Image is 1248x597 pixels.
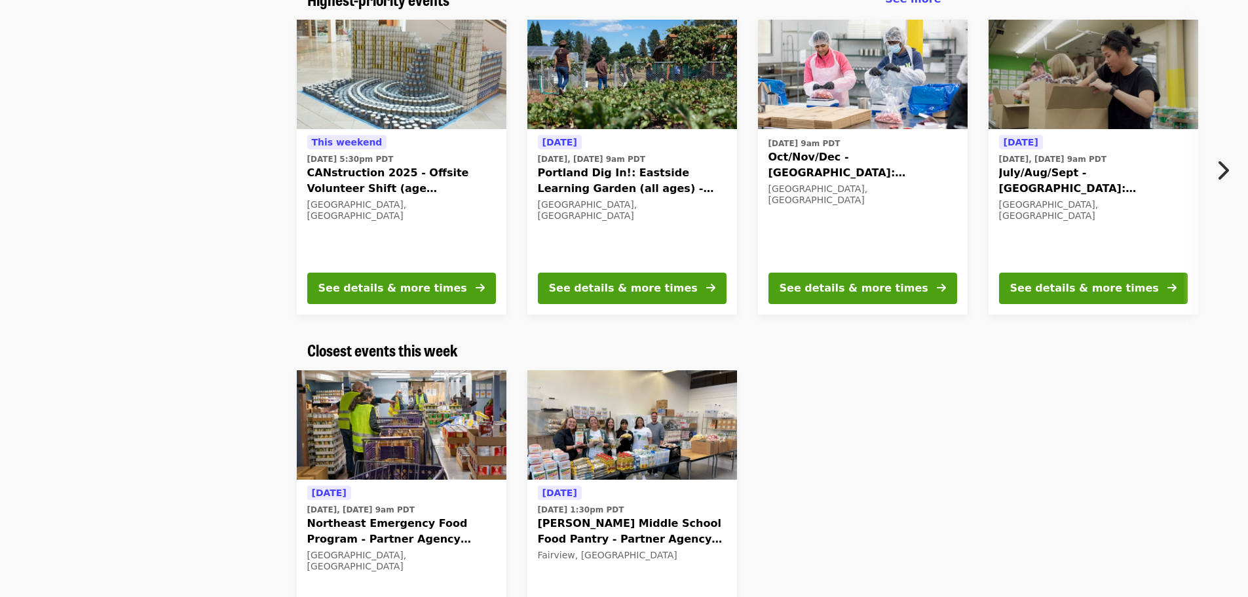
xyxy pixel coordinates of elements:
i: arrow-right icon [937,282,946,294]
span: This weekend [312,137,383,147]
div: See details & more times [780,280,928,296]
time: [DATE], [DATE] 9am PDT [999,153,1106,165]
span: Portland Dig In!: Eastside Learning Garden (all ages) - Aug/Sept/Oct [538,165,727,197]
div: [GEOGRAPHIC_DATA], [GEOGRAPHIC_DATA] [999,199,1188,221]
span: [PERSON_NAME] Middle School Food Pantry - Partner Agency Support [538,516,727,547]
div: See details & more times [1010,280,1159,296]
span: [DATE] [312,488,347,498]
span: CANstruction 2025 - Offsite Volunteer Shift (age [DEMOGRAPHIC_DATA]+) [307,165,496,197]
button: Next item [1205,152,1248,189]
div: [GEOGRAPHIC_DATA], [GEOGRAPHIC_DATA] [538,199,727,221]
div: [GEOGRAPHIC_DATA], [GEOGRAPHIC_DATA] [768,183,957,206]
span: [DATE] [1004,137,1038,147]
a: Closest events this week [307,341,458,360]
time: [DATE] 1:30pm PDT [538,504,624,516]
div: See details & more times [549,280,698,296]
img: CANstruction 2025 - Offsite Volunteer Shift (age 16+) organized by Oregon Food Bank [297,20,506,130]
div: Closest events this week [297,341,952,360]
span: Closest events this week [307,338,458,361]
button: See details & more times [307,273,496,304]
a: See details for "Oct/Nov/Dec - Beaverton: Repack/Sort (age 10+)" [758,20,968,315]
i: arrow-right icon [476,282,485,294]
time: [DATE] 9am PDT [768,138,841,149]
i: arrow-right icon [1167,282,1177,294]
time: [DATE], [DATE] 9am PDT [307,504,415,516]
div: [GEOGRAPHIC_DATA], [GEOGRAPHIC_DATA] [307,199,496,221]
i: arrow-right icon [706,282,715,294]
img: July/Aug/Sept - Portland: Repack/Sort (age 8+) organized by Oregon Food Bank [989,20,1198,130]
img: Reynolds Middle School Food Pantry - Partner Agency Support organized by Oregon Food Bank [527,370,737,480]
button: See details & more times [768,273,957,304]
img: Northeast Emergency Food Program - Partner Agency Support organized by Oregon Food Bank [297,370,506,480]
div: [GEOGRAPHIC_DATA], [GEOGRAPHIC_DATA] [307,550,496,572]
button: See details & more times [999,273,1188,304]
span: [DATE] [542,137,577,147]
a: See details for "July/Aug/Sept - Portland: Repack/Sort (age 8+)" [989,20,1198,315]
a: See details for "CANstruction 2025 - Offsite Volunteer Shift (age 16+)" [297,20,506,315]
img: Portland Dig In!: Eastside Learning Garden (all ages) - Aug/Sept/Oct organized by Oregon Food Bank [527,20,737,130]
time: [DATE], [DATE] 9am PDT [538,153,645,165]
span: [DATE] [542,488,577,498]
div: Fairview, [GEOGRAPHIC_DATA] [538,550,727,561]
span: Oct/Nov/Dec - [GEOGRAPHIC_DATA]: Repack/Sort (age [DEMOGRAPHIC_DATA]+) [768,149,957,181]
span: Northeast Emergency Food Program - Partner Agency Support [307,516,496,547]
time: [DATE] 5:30pm PDT [307,153,394,165]
i: chevron-right icon [1216,158,1229,183]
a: See details for "Portland Dig In!: Eastside Learning Garden (all ages) - Aug/Sept/Oct" [527,20,737,315]
button: See details & more times [538,273,727,304]
span: July/Aug/Sept - [GEOGRAPHIC_DATA]: Repack/Sort (age [DEMOGRAPHIC_DATA]+) [999,165,1188,197]
img: Oct/Nov/Dec - Beaverton: Repack/Sort (age 10+) organized by Oregon Food Bank [758,20,968,130]
div: See details & more times [318,280,467,296]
